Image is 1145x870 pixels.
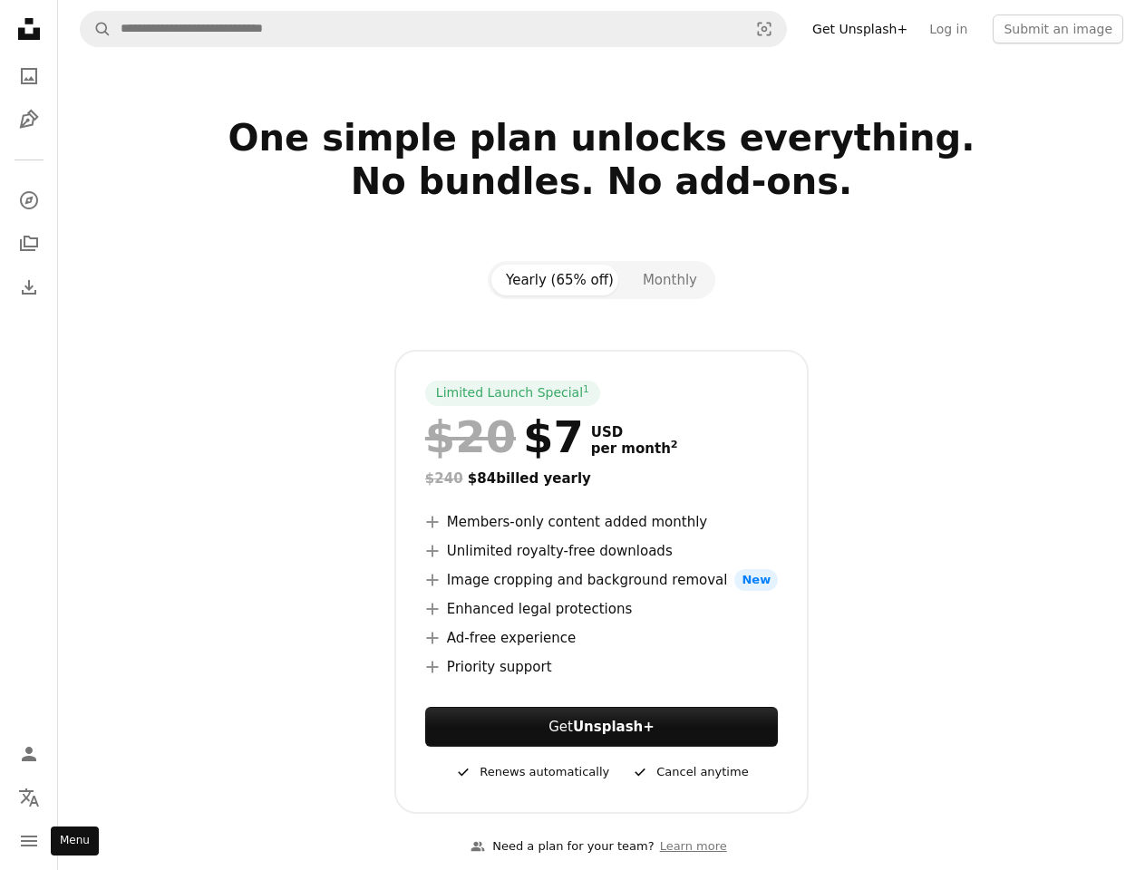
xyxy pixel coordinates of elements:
a: Illustrations [11,101,47,138]
span: New [734,569,778,591]
button: Monthly [628,265,712,295]
span: per month [591,440,678,457]
span: USD [591,424,678,440]
button: Visual search [742,12,786,46]
form: Find visuals sitewide [80,11,787,47]
li: Image cropping and background removal [425,569,778,591]
div: Need a plan for your team? [471,837,654,856]
a: Learn more [655,832,733,862]
a: Get Unsplash+ [801,14,918,43]
div: Cancel anytime [631,761,748,783]
div: $84 billed yearly [425,468,778,489]
a: Home — Unsplash [11,11,47,51]
strong: Unsplash+ [573,719,655,735]
a: Log in [918,14,978,43]
sup: 2 [671,439,678,450]
sup: 1 [583,383,589,394]
span: $20 [425,413,516,460]
a: Log in / Sign up [11,736,47,772]
li: Members-only content added monthly [425,511,778,533]
a: Photos [11,58,47,94]
li: Priority support [425,656,778,678]
h2: One simple plan unlocks everything. No bundles. No add-ons. [80,116,1123,246]
a: Download History [11,269,47,305]
a: 1 [579,384,593,402]
li: Ad-free experience [425,627,778,649]
div: Limited Launch Special [425,381,600,406]
button: Menu [11,823,47,859]
div: $7 [425,413,584,460]
a: 2 [667,440,682,457]
a: Explore [11,182,47,218]
button: Search Unsplash [81,12,112,46]
li: Enhanced legal protections [425,598,778,620]
a: Collections [11,226,47,262]
button: Language [11,779,47,816]
li: Unlimited royalty-free downloads [425,540,778,562]
span: $240 [425,470,463,487]
div: Renews automatically [454,761,609,783]
button: GetUnsplash+ [425,707,778,747]
button: Submit an image [993,14,1123,43]
button: Yearly (65% off) [491,265,628,295]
